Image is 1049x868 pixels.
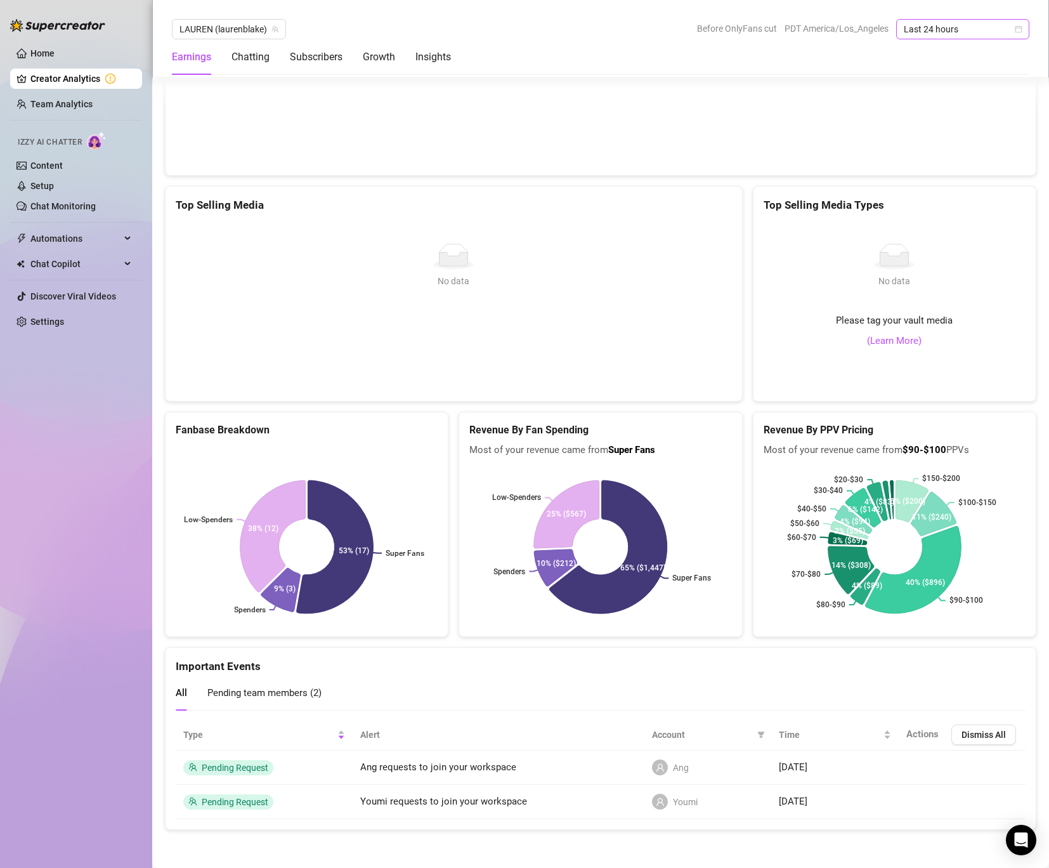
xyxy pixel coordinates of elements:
[779,761,807,773] span: [DATE]
[30,161,63,171] a: Content
[360,761,516,773] span: Ang requests to join your workspace
[764,197,1026,214] div: Top Selling Media Types
[188,763,197,772] span: team
[922,474,960,483] text: $150-$200
[697,19,777,38] span: Before OnlyFans cut
[207,687,322,699] span: Pending team members ( 2 )
[360,796,527,807] span: Youmi requests to join your workspace
[834,475,863,483] text: $20-$30
[951,725,1016,745] button: Dismiss All
[673,761,689,775] span: Ang
[904,20,1022,39] span: Last 24 hours
[30,69,132,89] a: Creator Analytics exclamation-circle
[492,493,541,502] text: Low-Spenders
[673,574,712,582] text: Super Fans
[961,730,1006,740] span: Dismiss All
[652,728,752,742] span: Account
[30,317,64,327] a: Settings
[656,798,665,806] span: user
[494,567,526,575] text: Spenders
[469,443,731,458] span: Most of your revenue came from
[30,201,96,211] a: Chat Monitoring
[202,763,268,773] span: Pending Request
[792,570,821,579] text: $70-$80
[836,313,953,329] span: Please tag your vault media
[202,797,268,807] span: Pending Request
[30,254,121,274] span: Chat Copilot
[902,444,946,456] b: $90-$100
[30,291,116,301] a: Discover Viral Videos
[764,423,1026,438] h5: Revenue By PPV Pricing
[771,720,899,751] th: Time
[271,25,279,33] span: team
[786,532,816,541] text: $60-$70
[183,728,335,742] span: Type
[656,763,665,772] span: user
[16,233,27,244] span: thunderbolt
[755,725,767,744] span: filter
[906,728,939,740] span: Actions
[797,504,826,513] text: $40-$50
[353,720,644,751] th: Alert
[18,136,82,148] span: Izzy AI Chatter
[1015,25,1022,33] span: calendar
[188,797,197,806] span: team
[779,728,881,742] span: Time
[1006,825,1036,855] div: Open Intercom Messenger
[181,274,727,288] div: No data
[949,596,983,605] text: $90-$100
[30,48,55,58] a: Home
[234,605,266,614] text: Spenders
[290,49,342,65] div: Subscribers
[958,497,996,506] text: $100-$150
[176,720,353,751] th: Type
[184,515,233,524] text: Low-Spenders
[30,228,121,249] span: Automations
[608,444,655,456] b: Super Fans
[764,443,1026,458] span: Most of your revenue came from PPVs
[785,19,889,38] span: PDT America/Los_Angeles
[176,423,438,438] h5: Fanbase Breakdown
[874,274,915,288] div: No data
[30,99,93,109] a: Team Analytics
[30,181,54,191] a: Setup
[10,19,105,32] img: logo-BBDzfeDw.svg
[814,486,843,495] text: $30-$40
[87,131,107,150] img: AI Chatter
[386,549,424,558] text: Super Fans
[673,795,698,809] span: Youmi
[176,648,1026,675] div: Important Events
[179,20,278,39] span: ️‍LAUREN (laurenblake)
[176,687,187,699] span: All
[867,334,922,349] a: (Learn More)
[363,49,395,65] div: Growth
[790,519,819,528] text: $50-$60
[176,197,732,214] div: Top Selling Media
[231,49,270,65] div: Chatting
[816,600,845,609] text: $80-$90
[779,796,807,807] span: [DATE]
[16,260,25,268] img: Chat Copilot
[415,49,451,65] div: Insights
[469,423,731,438] h5: Revenue By Fan Spending
[172,49,211,65] div: Earnings
[757,731,765,739] span: filter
